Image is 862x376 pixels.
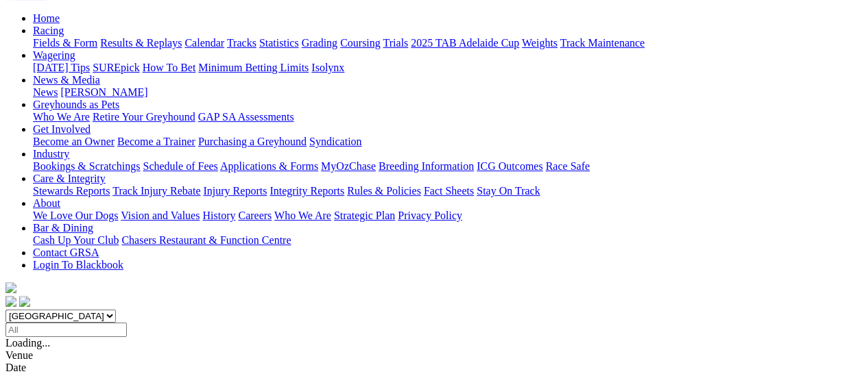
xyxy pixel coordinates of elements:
a: Bar & Dining [33,222,93,234]
a: SUREpick [93,62,139,73]
div: Date [5,362,857,374]
a: Syndication [309,136,361,147]
a: Track Maintenance [560,37,645,49]
a: Stewards Reports [33,185,110,197]
a: Become an Owner [33,136,115,147]
a: [DATE] Tips [33,62,90,73]
div: Venue [5,349,857,362]
a: Grading [302,37,337,49]
a: Applications & Forms [220,160,318,172]
a: Contact GRSA [33,247,99,258]
a: [PERSON_NAME] [60,86,147,98]
a: How To Bet [143,62,196,73]
a: Strategic Plan [334,210,395,221]
div: Wagering [33,62,857,74]
a: Retire Your Greyhound [93,111,195,123]
div: News & Media [33,86,857,99]
a: Fields & Form [33,37,97,49]
a: News [33,86,58,98]
a: Isolynx [311,62,344,73]
input: Select date [5,323,127,337]
span: Loading... [5,337,50,349]
div: Industry [33,160,857,173]
a: ICG Outcomes [477,160,542,172]
a: Coursing [340,37,381,49]
a: Purchasing a Greyhound [198,136,307,147]
a: MyOzChase [321,160,376,172]
a: Get Involved [33,123,91,135]
div: Racing [33,37,857,49]
a: About [33,197,60,209]
a: Who We Are [33,111,90,123]
a: Results & Replays [100,37,182,49]
a: Who We Are [274,210,331,221]
a: Track Injury Rebate [112,185,200,197]
a: 2025 TAB Adelaide Cup [411,37,519,49]
a: News & Media [33,74,100,86]
a: Care & Integrity [33,173,106,184]
a: We Love Our Dogs [33,210,118,221]
div: Bar & Dining [33,234,857,247]
a: Fact Sheets [424,185,474,197]
a: Injury Reports [203,185,267,197]
a: Trials [383,37,408,49]
a: Privacy Policy [398,210,462,221]
a: Login To Blackbook [33,259,123,271]
a: Tracks [227,37,256,49]
a: Race Safe [545,160,589,172]
div: About [33,210,857,222]
div: Care & Integrity [33,185,857,197]
img: logo-grsa-white.png [5,282,16,293]
a: Greyhounds as Pets [33,99,119,110]
a: History [202,210,235,221]
a: Breeding Information [379,160,474,172]
a: Home [33,12,60,24]
a: Stay On Track [477,185,540,197]
a: Become a Trainer [117,136,195,147]
a: Rules & Policies [347,185,421,197]
a: Calendar [184,37,224,49]
a: GAP SA Assessments [198,111,294,123]
img: twitter.svg [19,296,30,307]
a: Wagering [33,49,75,61]
a: Racing [33,25,64,36]
a: Chasers Restaurant & Function Centre [121,234,291,246]
div: Greyhounds as Pets [33,111,857,123]
div: Get Involved [33,136,857,148]
a: Cash Up Your Club [33,234,119,246]
a: Minimum Betting Limits [198,62,309,73]
a: Bookings & Scratchings [33,160,140,172]
a: Industry [33,148,69,160]
a: Vision and Values [121,210,200,221]
img: facebook.svg [5,296,16,307]
a: Schedule of Fees [143,160,217,172]
a: Integrity Reports [270,185,344,197]
a: Weights [522,37,558,49]
a: Careers [238,210,272,221]
a: Statistics [259,37,299,49]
